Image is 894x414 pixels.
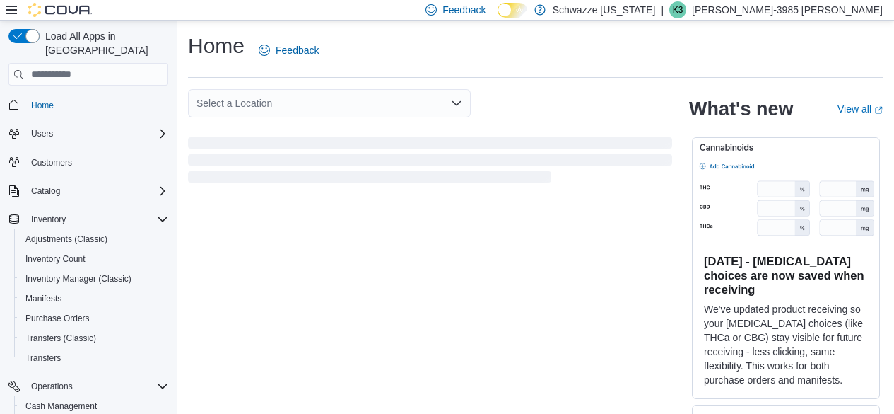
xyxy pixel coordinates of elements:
a: Transfers [20,350,66,367]
button: Operations [3,376,174,396]
span: Customers [25,154,168,171]
button: Catalog [25,183,66,200]
span: K3 [673,1,683,18]
span: Users [31,128,53,139]
a: Transfers (Classic) [20,330,102,347]
span: Purchase Orders [25,313,90,324]
a: Purchase Orders [20,310,95,327]
a: Inventory Count [20,251,91,268]
span: Users [25,125,168,142]
button: Inventory Count [14,249,174,269]
span: Loading [188,140,672,185]
p: [PERSON_NAME]-3985 [PERSON_NAME] [692,1,883,18]
a: View allExternal link [837,103,883,115]
span: Cash Management [25,401,97,412]
span: Home [31,100,54,111]
span: Manifests [20,290,168,307]
p: | [661,1,664,18]
a: Manifests [20,290,67,307]
span: Purchase Orders [20,310,168,327]
button: Operations [25,378,78,395]
span: Catalog [25,183,168,200]
span: Inventory Count [20,251,168,268]
button: Manifests [14,289,174,309]
span: Operations [25,378,168,395]
h2: What's new [689,98,793,120]
button: Purchase Orders [14,309,174,328]
a: Adjustments (Classic) [20,231,113,248]
span: Inventory [31,214,66,225]
span: Adjustments (Classic) [25,234,107,245]
svg: External link [874,106,883,115]
span: Feedback [276,43,319,57]
button: Inventory [3,209,174,229]
h1: Home [188,32,245,60]
button: Catalog [3,181,174,201]
span: Operations [31,381,73,392]
span: Customers [31,157,72,168]
span: Adjustments (Classic) [20,231,168,248]
span: Transfers [20,350,168,367]
button: Transfers [14,348,174,368]
p: We've updated product receiving so your [MEDICAL_DATA] choices (like THCa or CBG) stay visible fo... [704,302,868,387]
span: Feedback [442,3,486,17]
a: Inventory Manager (Classic) [20,270,137,287]
span: Catalog [31,185,60,197]
a: Customers [25,154,78,171]
button: Users [3,124,174,144]
span: Inventory Count [25,253,86,265]
button: Transfers (Classic) [14,328,174,348]
p: Schwazze [US_STATE] [553,1,656,18]
button: Users [25,125,59,142]
span: Transfers [25,352,61,364]
button: Inventory [25,211,71,228]
span: Inventory Manager (Classic) [25,273,131,284]
span: Manifests [25,293,61,304]
span: Home [25,96,168,113]
input: Dark Mode [498,3,527,18]
span: Transfers (Classic) [20,330,168,347]
img: Cova [28,3,92,17]
span: Inventory [25,211,168,228]
button: Inventory Manager (Classic) [14,269,174,289]
button: Home [3,94,174,115]
span: Load All Apps in [GEOGRAPHIC_DATA] [40,29,168,57]
button: Open list of options [451,98,462,109]
button: Adjustments (Classic) [14,229,174,249]
div: Kandice-3985 Marquez [669,1,686,18]
h3: [DATE] - [MEDICAL_DATA] choices are now saved when receiving [704,254,868,297]
a: Home [25,97,59,114]
button: Customers [3,152,174,173]
span: Inventory Manager (Classic) [20,270,168,287]
span: Transfers (Classic) [25,333,96,344]
a: Feedback [253,36,324,64]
